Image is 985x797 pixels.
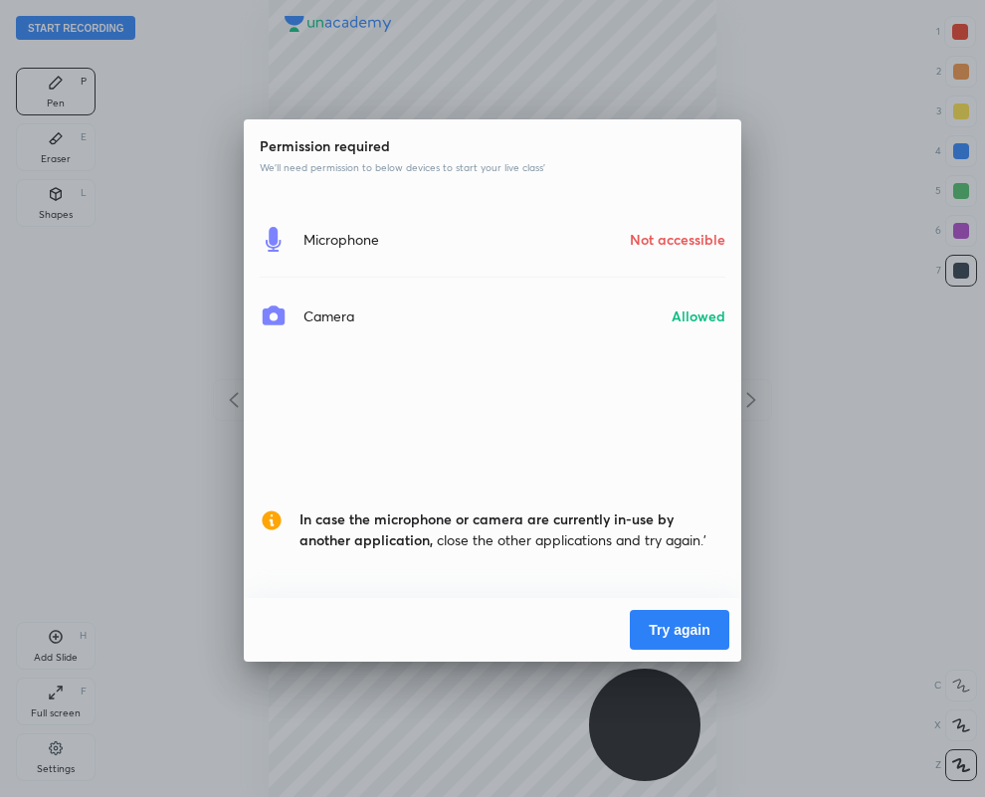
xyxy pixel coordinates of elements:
h4: Permission required [260,135,725,156]
h4: Not accessible [630,229,725,250]
h4: Microphone [303,229,379,250]
span: In case the microphone or camera are currently in-use by another application, [299,509,674,549]
button: Try again [630,610,729,650]
p: We’ll need permission to below devices to start your live class’ [260,160,725,175]
h4: Camera [303,305,354,326]
h4: Allowed [672,305,725,326]
span: close the other applications and try again.’ [299,508,725,550]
